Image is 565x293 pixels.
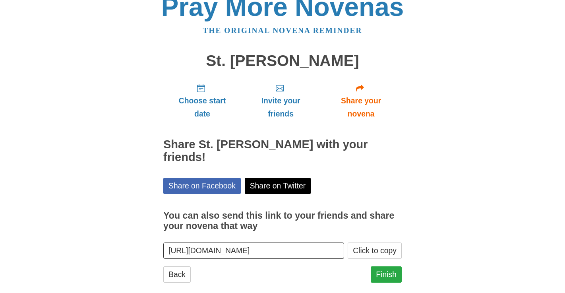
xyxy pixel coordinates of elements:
h1: St. [PERSON_NAME] [163,52,402,70]
a: Invite your friends [241,77,320,124]
a: Share on Facebook [163,178,241,194]
span: Invite your friends [249,94,312,120]
a: Back [163,266,191,283]
a: Share your novena [320,77,402,124]
a: Finish [371,266,402,283]
button: Click to copy [348,243,402,259]
a: The original novena reminder [203,26,362,35]
a: Choose start date [163,77,241,124]
h3: You can also send this link to your friends and share your novena that way [163,211,402,231]
span: Choose start date [171,94,233,120]
h2: Share St. [PERSON_NAME] with your friends! [163,138,402,164]
a: Share on Twitter [245,178,311,194]
span: Share your novena [328,94,394,120]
